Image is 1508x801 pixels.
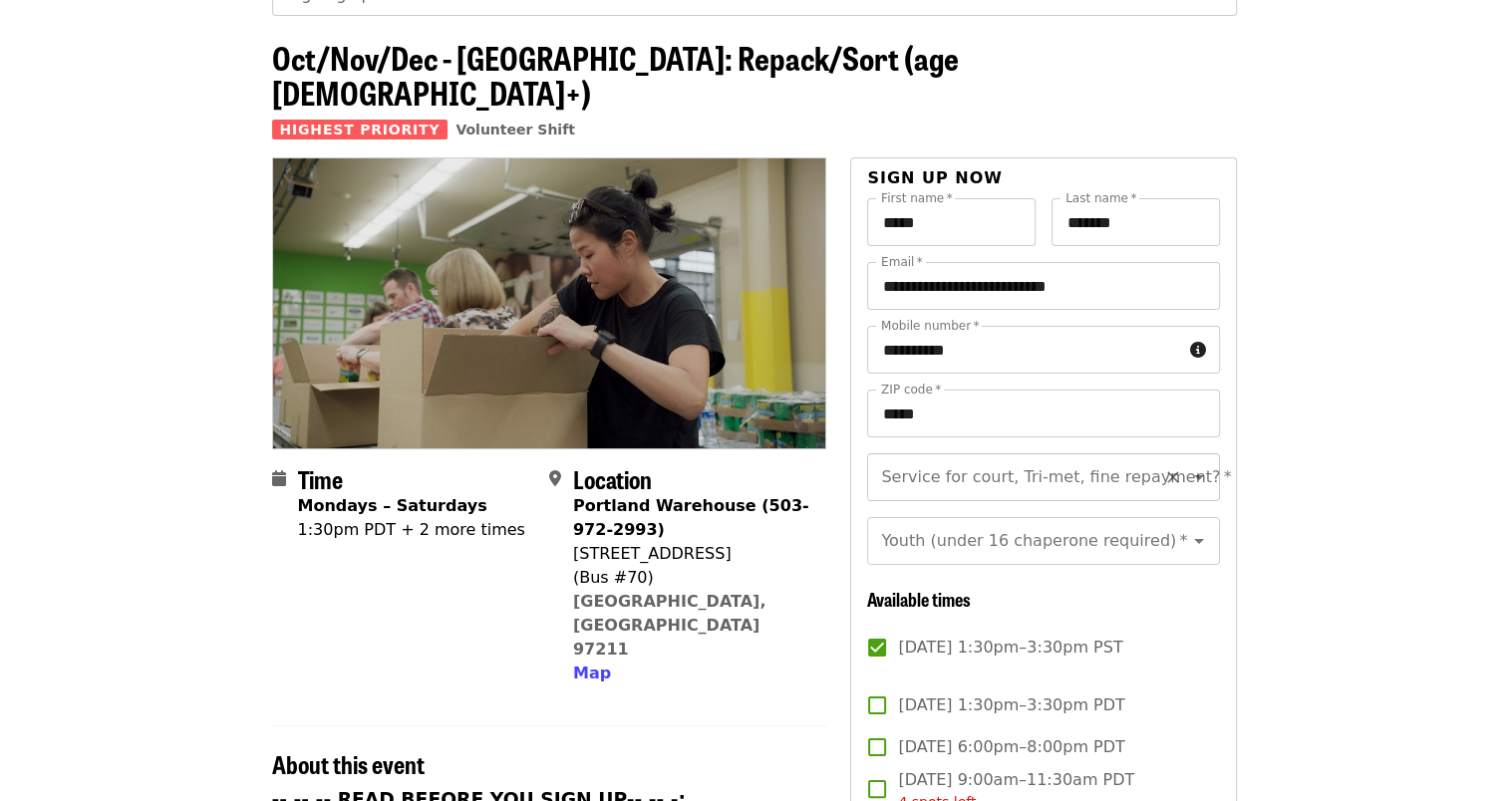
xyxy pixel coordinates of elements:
strong: Portland Warehouse (503-972-2993) [573,496,809,539]
div: (Bus #70) [573,566,810,590]
span: [DATE] 1:30pm–3:30pm PST [898,636,1122,660]
span: Map [573,664,611,682]
strong: Mondays – Saturdays [298,496,487,515]
label: Mobile number [881,320,979,332]
span: Oct/Nov/Dec - [GEOGRAPHIC_DATA]: Repack/Sort (age [DEMOGRAPHIC_DATA]+) [272,34,959,116]
a: [GEOGRAPHIC_DATA], [GEOGRAPHIC_DATA] 97211 [573,592,766,659]
button: Open [1185,527,1213,555]
i: circle-info icon [1190,341,1206,360]
span: Time [298,461,343,496]
i: map-marker-alt icon [549,469,561,488]
button: Clear [1159,463,1187,491]
div: [STREET_ADDRESS] [573,542,810,566]
span: Location [573,461,652,496]
i: calendar icon [272,469,286,488]
input: First name [867,198,1036,246]
input: Mobile number [867,326,1181,374]
span: Available times [867,586,971,612]
div: 1:30pm PDT + 2 more times [298,518,525,542]
span: Highest Priority [272,120,449,139]
img: Oct/Nov/Dec - Portland: Repack/Sort (age 8+) organized by Oregon Food Bank [273,158,826,447]
span: Sign up now [867,168,1003,187]
span: [DATE] 6:00pm–8:00pm PDT [898,735,1124,759]
span: [DATE] 1:30pm–3:30pm PDT [898,693,1124,717]
span: About this event [272,746,425,781]
input: Last name [1052,198,1220,246]
a: Volunteer Shift [455,122,575,137]
button: Open [1185,463,1213,491]
label: Last name [1065,192,1136,204]
label: ZIP code [881,384,941,396]
label: First name [881,192,953,204]
input: ZIP code [867,390,1219,437]
label: Email [881,256,923,268]
input: Email [867,262,1219,310]
button: Map [573,662,611,685]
